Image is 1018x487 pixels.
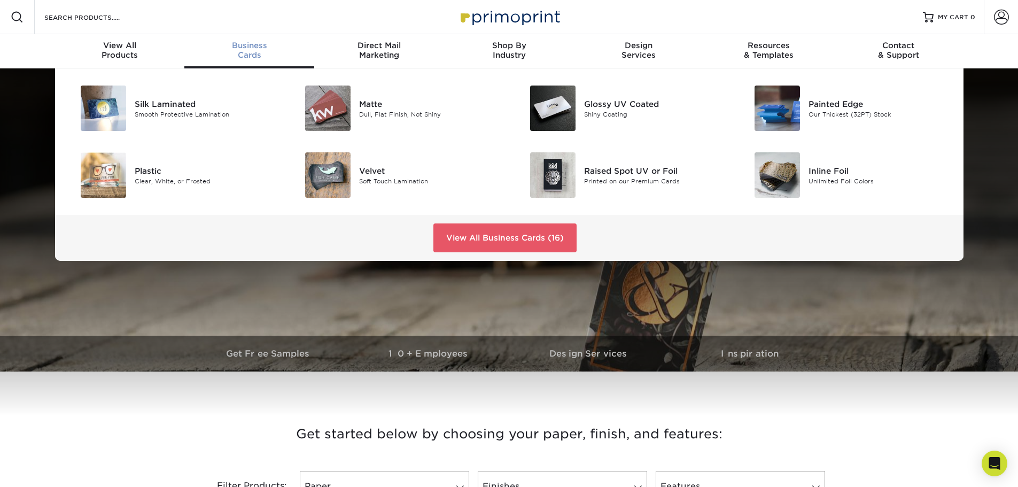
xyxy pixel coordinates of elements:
div: Unlimited Foil Colors [809,176,950,185]
div: Industry [444,41,574,60]
div: Our Thickest (32PT) Stock [809,110,950,119]
span: Direct Mail [314,41,444,50]
div: Clear, White, or Frosted [135,176,276,185]
div: Inline Foil [809,165,950,176]
a: Shop ByIndustry [444,34,574,68]
img: Velvet Business Cards [305,152,351,198]
div: Matte [359,98,501,110]
img: Glossy UV Coated Business Cards [530,86,576,131]
a: Glossy UV Coated Business Cards Glossy UV Coated Shiny Coating [517,81,726,135]
a: Silk Laminated Business Cards Silk Laminated Smooth Protective Lamination [68,81,277,135]
a: Matte Business Cards Matte Dull, Flat Finish, Not Shiny [292,81,501,135]
div: Shiny Coating [584,110,726,119]
img: Raised Spot UV or Foil Business Cards [530,152,576,198]
span: Design [574,41,704,50]
a: Contact& Support [834,34,963,68]
div: Glossy UV Coated [584,98,726,110]
img: Inline Foil Business Cards [755,152,800,198]
div: & Support [834,41,963,60]
div: Services [574,41,704,60]
img: Silk Laminated Business Cards [81,86,126,131]
div: Raised Spot UV or Foil [584,165,726,176]
div: Marketing [314,41,444,60]
a: View AllProducts [55,34,185,68]
a: Velvet Business Cards Velvet Soft Touch Lamination [292,148,501,202]
div: & Templates [704,41,834,60]
div: Smooth Protective Lamination [135,110,276,119]
img: Primoprint [456,5,563,28]
div: Open Intercom Messenger [982,451,1007,476]
a: DesignServices [574,34,704,68]
h3: Get started below by choosing your paper, finish, and features: [197,410,822,458]
div: Painted Edge [809,98,950,110]
a: BusinessCards [184,34,314,68]
div: Products [55,41,185,60]
img: Matte Business Cards [305,86,351,131]
div: Silk Laminated [135,98,276,110]
div: Cards [184,41,314,60]
a: Resources& Templates [704,34,834,68]
div: Velvet [359,165,501,176]
a: Inline Foil Business Cards Inline Foil Unlimited Foil Colors [742,148,951,202]
img: Plastic Business Cards [81,152,126,198]
input: SEARCH PRODUCTS..... [43,11,147,24]
span: 0 [970,13,975,21]
span: Business [184,41,314,50]
div: Plastic [135,165,276,176]
a: View All Business Cards (16) [433,223,577,252]
div: Printed on our Premium Cards [584,176,726,185]
a: Plastic Business Cards Plastic Clear, White, or Frosted [68,148,277,202]
div: Soft Touch Lamination [359,176,501,185]
span: Shop By [444,41,574,50]
a: Raised Spot UV or Foil Business Cards Raised Spot UV or Foil Printed on our Premium Cards [517,148,726,202]
span: View All [55,41,185,50]
a: Direct MailMarketing [314,34,444,68]
span: Contact [834,41,963,50]
span: MY CART [938,13,968,22]
div: Dull, Flat Finish, Not Shiny [359,110,501,119]
img: Painted Edge Business Cards [755,86,800,131]
a: Painted Edge Business Cards Painted Edge Our Thickest (32PT) Stock [742,81,951,135]
span: Resources [704,41,834,50]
